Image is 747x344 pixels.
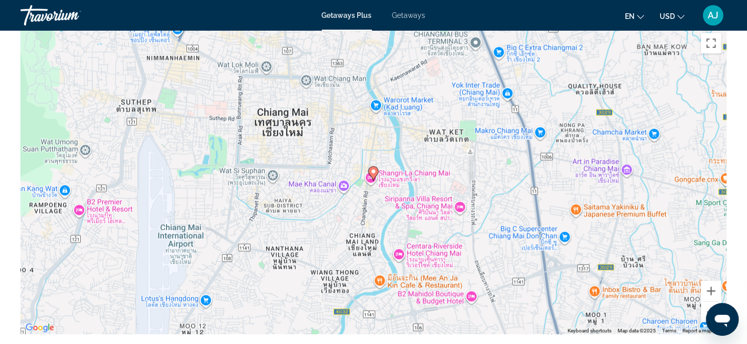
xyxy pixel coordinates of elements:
button: Change language [625,9,644,24]
a: Terms (opens in new tab) [662,328,676,333]
a: Getaways [392,11,426,19]
img: Google [23,321,57,334]
a: Travorium [20,2,123,29]
a: Report a map error [683,328,723,333]
span: AJ [708,10,719,20]
button: Change currency [660,9,685,24]
button: Zoom in [701,281,721,301]
button: Zoom out [701,302,721,322]
span: en [625,12,635,20]
span: Map data ©2025 [618,328,656,333]
button: Toggle fullscreen view [701,33,721,53]
a: Open this area in Google Maps (opens a new window) [23,321,57,334]
button: User Menu [700,5,727,26]
button: Keyboard shortcuts [568,327,612,334]
span: USD [660,12,675,20]
a: Getaways Plus [322,11,372,19]
iframe: Button to launch messaging window [706,303,739,336]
